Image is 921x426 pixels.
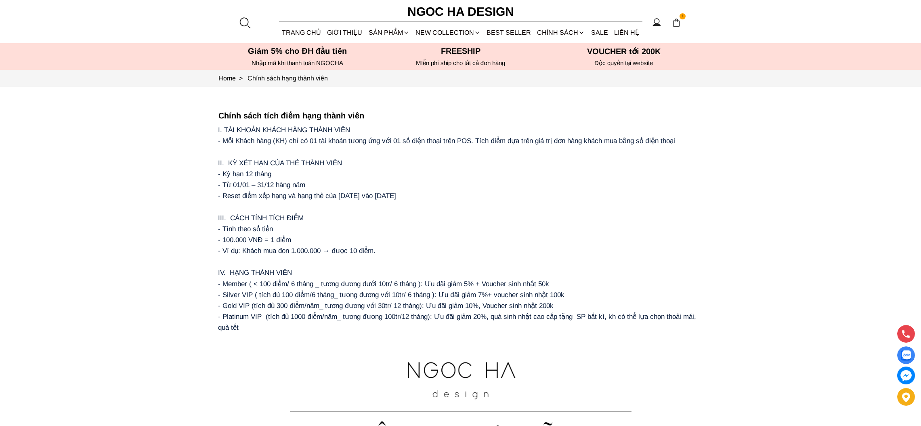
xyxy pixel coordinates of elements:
span: - Ví dụ: Khách mua đon 1.000.000 → được 10 điểm. [218,247,376,255]
h6: MIễn phí ship cho tất cả đơn hàng [382,59,540,67]
a: messenger [897,367,915,384]
a: Link to Home [218,75,248,82]
h5: Chính sách tích điểm hạng thành viên [218,111,703,120]
span: 1 [680,13,686,20]
span: - Tính theo số tiền [218,225,273,233]
span: III. CÁCH TÍNH TÍCH ĐIỂM [218,214,304,222]
span: - Gold VIP (tích đủ 300 điểm/năm_ tương đương với 30tr/ 12 tháng): Ưu đãi giảm 10%, Voucher sinh ... [218,302,554,310]
font: Freeship [441,46,480,55]
img: Display image [901,350,911,361]
span: - Platinum VIP (tích đủ 1000 điểm/năm_ tương đương 100tr/12 tháng): Ưu đãi giảm 20%, quà sinh nhậ... [218,313,698,331]
a: TRANG CHỦ [279,22,324,43]
h6: Độc quyền tại website [545,59,703,67]
h5: VOUCHER tới 200K [545,46,703,56]
span: II. KỲ XÉT HẠN CỦA THẺ THÀNH VIÊN [218,159,342,167]
div: Chính sách [534,22,588,43]
font: Giảm 5% cho ĐH đầu tiên [248,46,347,55]
img: img-CART-ICON-ksit0nf1 [672,18,681,27]
span: - Mỗi Khách hàng (KH) chỉ có 01 tài khoản tương ứng với 01 số điện thoại trên POS. Tích điểm dựa ... [218,137,675,145]
span: - Kỳ hạn 12 tháng [218,170,271,178]
span: - Reset điểm xếp hạng và hạng thẻ của [DATE] vào [DATE] [218,192,396,200]
a: Ngoc Ha Design [400,2,521,21]
a: BEST SELLER [484,22,534,43]
span: I. TÀI KHOẢN KHÁCH HÀNG THÀNH VIÊN [218,126,350,134]
a: LIÊN HỆ [611,22,642,43]
span: - 100.000 VNĐ = 1 điểm [218,236,291,244]
span: > [236,75,246,82]
span: IV. HẠNG THÀNH VIÊN [218,269,292,276]
span: - Silver VIP ( tích đủ 100 điểm/6 tháng_ tương đương với 10tr/ 6 tháng ): Ưu đãi giảm 7%+ voucher... [218,291,564,299]
font: Nhập mã khi thanh toán NGOCHA [252,59,343,66]
a: GIỚI THIỆU [324,22,365,43]
a: SALE [588,22,611,43]
div: SẢN PHẨM [365,22,412,43]
a: NEW COLLECTION [412,22,483,43]
span: - Từ 01/01 – 31/12 hàng năm [218,181,305,189]
span: - Member ( < 100 điểm/ 6 tháng _ tương đương dưới 10tr/ 6 tháng ): Ưu đãi giảm 5% + Voucher sinh ... [218,280,549,288]
a: Display image [897,346,915,364]
a: Link to Chính sách hạng thành viên [248,75,328,82]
